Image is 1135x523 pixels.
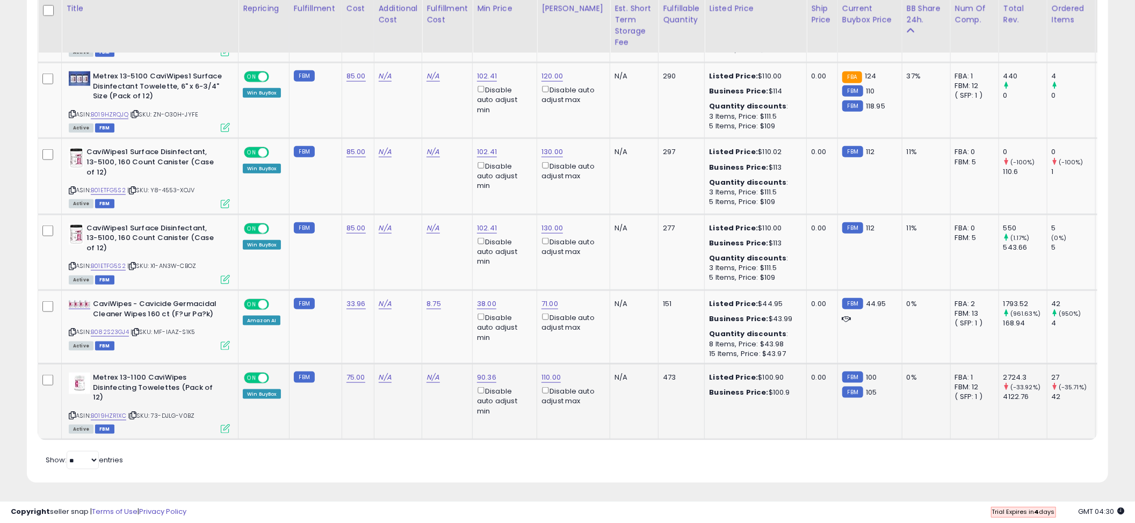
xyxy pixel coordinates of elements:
[955,81,991,91] div: FBM: 12
[245,148,258,157] span: ON
[955,223,991,233] div: FBA: 0
[1059,383,1087,391] small: (-35.71%)
[91,110,128,119] a: B019HZRQJQ
[130,110,198,119] span: | SKU: ZN-O30H-JYFE
[477,147,497,157] a: 102.41
[379,372,392,383] a: N/A
[294,146,315,157] small: FBM
[69,342,93,351] span: All listings currently available for purchase on Amazon
[245,224,258,233] span: ON
[541,223,563,234] a: 130.00
[243,240,281,250] div: Win BuyBox
[866,387,877,397] span: 105
[842,372,863,383] small: FBM
[379,3,418,26] div: Additional Cost
[379,71,392,82] a: N/A
[955,382,991,392] div: FBM: 12
[615,3,654,48] div: Est. Short Term Storage Fee
[1003,223,1047,233] div: 550
[709,273,798,282] div: 5 Items, Price: $109
[346,71,366,82] a: 85.00
[842,298,863,309] small: FBM
[477,372,496,383] a: 90.36
[1052,234,1067,242] small: (0%)
[663,299,696,309] div: 151
[907,299,942,309] div: 0%
[1059,309,1081,318] small: (950%)
[346,147,366,157] a: 85.00
[1010,158,1035,166] small: (-100%)
[426,372,439,383] a: N/A
[477,71,497,82] a: 102.41
[842,3,898,26] div: Current Buybox Price
[95,425,114,434] span: FBM
[709,121,798,131] div: 5 Items, Price: $109
[91,328,129,337] a: B082S23GJ4
[1052,318,1095,328] div: 4
[69,71,90,86] img: 41gVdiQHdwL._SL40_.jpg
[477,299,496,309] a: 38.00
[811,71,829,81] div: 0.00
[1010,383,1040,391] small: (-33.92%)
[1010,309,1040,318] small: (961.63%)
[709,86,798,96] div: $114
[541,236,602,257] div: Disable auto adjust max
[1003,3,1043,26] div: Total Rev.
[243,3,285,14] div: Repricing
[709,299,758,309] b: Listed Price:
[243,389,281,399] div: Win BuyBox
[69,223,230,283] div: ASIN:
[842,100,863,112] small: FBM
[1010,234,1030,242] small: (1.17%)
[268,374,285,383] span: OFF
[69,147,230,207] div: ASIN:
[69,373,230,432] div: ASIN:
[842,85,863,97] small: FBM
[955,233,991,243] div: FBM: 5
[907,373,942,382] div: 0%
[69,425,93,434] span: All listings currently available for purchase on Amazon
[709,387,768,397] b: Business Price:
[709,238,798,248] div: $113
[541,3,605,14] div: [PERSON_NAME]
[866,147,874,157] span: 112
[243,88,281,98] div: Win BuyBox
[1003,392,1047,402] div: 4122.76
[955,318,991,328] div: ( SFP: 1 )
[907,3,946,26] div: BB Share 24h.
[866,86,874,96] span: 110
[477,160,529,191] div: Disable auto adjust min
[709,314,768,324] b: Business Price:
[69,299,230,349] div: ASIN:
[1003,243,1047,252] div: 543.66
[709,349,798,359] div: 15 Items, Price: $43.97
[346,3,370,14] div: Cost
[541,311,602,332] div: Disable auto adjust max
[294,298,315,309] small: FBM
[709,223,758,233] b: Listed Price:
[477,311,529,343] div: Disable auto adjust min
[709,162,768,172] b: Business Price:
[615,373,650,382] div: N/A
[1052,167,1095,177] div: 1
[268,72,285,82] span: OFF
[346,372,365,383] a: 75.00
[426,299,441,309] a: 8.75
[709,86,768,96] b: Business Price:
[91,261,126,271] a: B01ETFG5S2
[842,71,862,83] small: FBA
[95,342,114,351] span: FBM
[709,163,798,172] div: $113
[709,197,798,207] div: 5 Items, Price: $109
[1003,147,1047,157] div: 0
[842,387,863,398] small: FBM
[93,299,223,322] b: CaviWipes - Cavicide Germacidal Cleaner Wipes 160 ct (F?ur Pa?k)
[709,3,802,14] div: Listed Price
[294,3,337,14] div: Fulfillment
[842,146,863,157] small: FBM
[866,299,886,309] span: 44.95
[663,223,696,233] div: 277
[426,71,439,82] a: N/A
[907,71,942,81] div: 37%
[477,236,529,267] div: Disable auto adjust min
